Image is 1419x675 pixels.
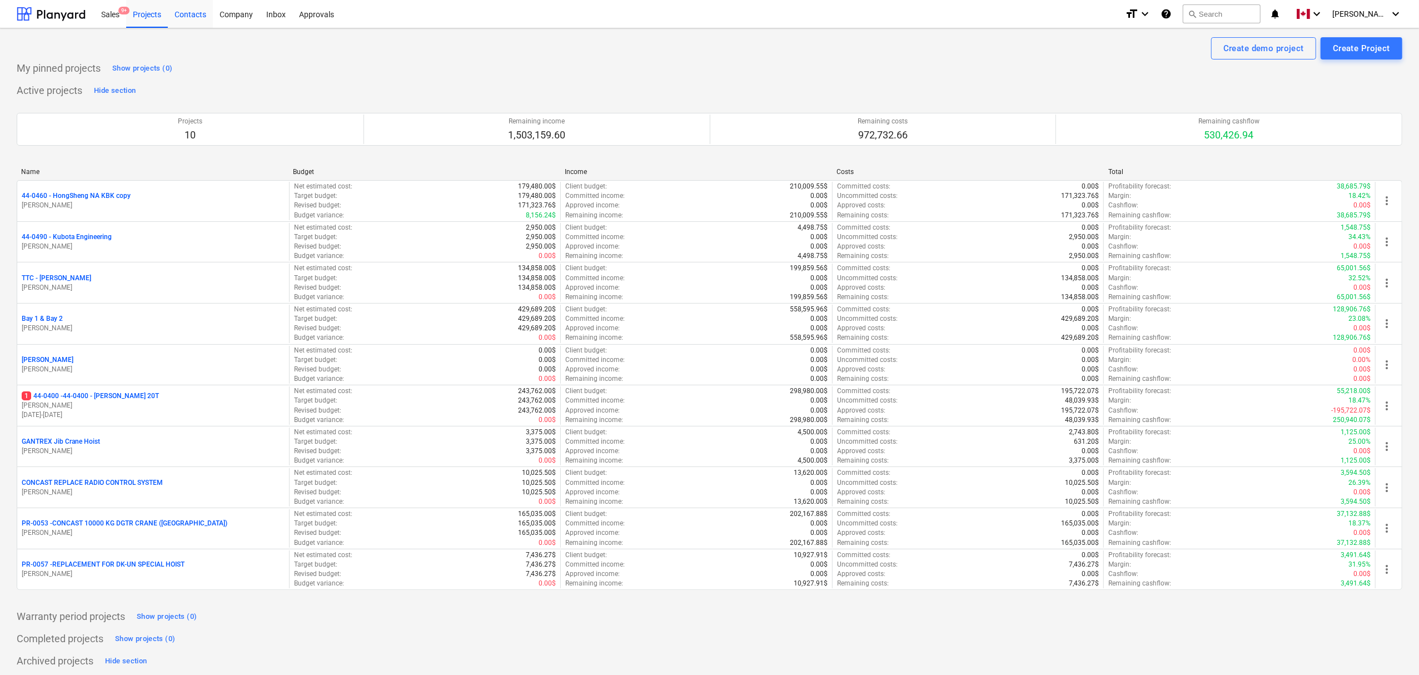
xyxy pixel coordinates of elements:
[837,333,889,343] p: Remaining costs :
[565,386,607,396] p: Client budget :
[118,7,130,14] span: 9+
[539,346,556,355] p: 0.00$
[294,305,352,314] p: Net estimated cost :
[837,437,898,446] p: Uncommitted costs :
[1331,406,1371,415] p: -195,722.07$
[837,264,890,273] p: Committed costs :
[1337,386,1371,396] p: 55,218.00$
[565,365,620,374] p: Approved income :
[565,283,620,292] p: Approved income :
[565,406,620,415] p: Approved income :
[565,201,620,210] p: Approved income :
[294,374,344,384] p: Budget variance :
[837,374,889,384] p: Remaining costs :
[1321,37,1402,59] button: Create Project
[565,242,620,251] p: Approved income :
[837,242,885,251] p: Approved costs :
[1108,406,1138,415] p: Cashflow :
[1108,305,1171,314] p: Profitability forecast :
[539,333,556,343] p: 0.00$
[565,446,620,456] p: Approved income :
[1108,365,1138,374] p: Cashflow :
[565,396,625,405] p: Committed income :
[565,191,625,201] p: Committed income :
[22,519,285,538] div: PR-0053 -CONCAST 10000 KG DGTR CRANE ([GEOGRAPHIC_DATA])[PERSON_NAME]
[1108,182,1171,191] p: Profitability forecast :
[565,251,623,261] p: Remaining income :
[518,386,556,396] p: 243,762.00$
[790,333,828,343] p: 558,595.96$
[1108,223,1171,232] p: Profitability forecast :
[1108,274,1131,283] p: Margin :
[518,324,556,333] p: 429,689.20$
[1082,223,1099,232] p: 0.00$
[22,324,285,333] p: [PERSON_NAME]
[1353,283,1371,292] p: 0.00$
[810,355,828,365] p: 0.00$
[518,274,556,283] p: 134,858.00$
[1211,37,1316,59] button: Create demo project
[1380,399,1393,413] span: more_vert
[837,324,885,333] p: Approved costs :
[837,292,889,302] p: Remaining costs :
[539,374,556,384] p: 0.00$
[518,191,556,201] p: 179,480.00$
[1108,396,1131,405] p: Margin :
[1074,437,1099,446] p: 631.20$
[837,223,890,232] p: Committed costs :
[810,396,828,405] p: 0.00$
[1223,41,1304,56] div: Create demo project
[837,168,1099,176] div: Costs
[1108,437,1131,446] p: Margin :
[1198,128,1259,142] p: 530,426.94
[294,446,341,456] p: Revised budget :
[22,355,285,374] div: [PERSON_NAME][PERSON_NAME]
[837,232,898,242] p: Uncommitted costs :
[810,283,828,292] p: 0.00$
[1061,191,1099,201] p: 171,323.76$
[1348,314,1371,324] p: 23.08%
[1333,305,1371,314] p: 128,906.76$
[294,201,341,210] p: Revised budget :
[518,264,556,273] p: 134,858.00$
[1082,264,1099,273] p: 0.00$
[810,374,828,384] p: 0.00$
[294,437,337,446] p: Target budget :
[1138,7,1152,21] i: keyboard_arrow_down
[22,560,285,579] div: PR-0057 -REPLACEMENT FOR DK-UN SPECIAL HOIST[PERSON_NAME]
[858,128,908,142] p: 972,732.66
[790,386,828,396] p: 298,980.00$
[1082,201,1099,210] p: 0.00$
[526,242,556,251] p: 2,950.00$
[1108,283,1138,292] p: Cashflow :
[810,406,828,415] p: 0.00$
[508,117,565,126] p: Remaining income
[790,211,828,220] p: 210,009.55$
[105,655,147,668] div: Hide section
[837,201,885,210] p: Approved costs :
[810,191,828,201] p: 0.00$
[1198,117,1259,126] p: Remaining cashflow
[1380,563,1393,576] span: more_vert
[837,314,898,324] p: Uncommitted costs :
[1082,355,1099,365] p: 0.00$
[22,314,285,333] div: Bay 1 & Bay 2[PERSON_NAME]
[112,630,178,648] button: Show projects (0)
[518,396,556,405] p: 243,762.00$
[1183,4,1261,23] button: Search
[837,346,890,355] p: Committed costs :
[1108,232,1131,242] p: Margin :
[1108,211,1171,220] p: Remaining cashflow :
[1108,346,1171,355] p: Profitability forecast :
[137,611,197,623] div: Show projects (0)
[526,428,556,437] p: 3,375.00$
[858,117,908,126] p: Remaining costs
[810,324,828,333] p: 0.00$
[1348,396,1371,405] p: 18.47%
[518,406,556,415] p: 243,762.00$
[837,355,898,365] p: Uncommitted costs :
[1108,355,1131,365] p: Margin :
[22,314,63,324] p: Bay 1 & Bay 2
[294,251,344,261] p: Budget variance :
[294,191,337,201] p: Target budget :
